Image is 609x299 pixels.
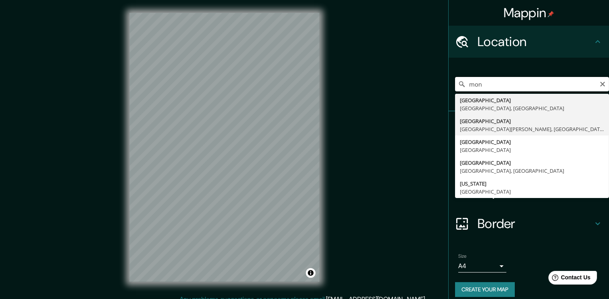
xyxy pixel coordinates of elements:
h4: Layout [477,184,593,200]
img: pin-icon.png [548,11,554,17]
input: Pick your city or area [455,77,609,91]
div: [US_STATE] [460,180,604,188]
h4: Border [477,216,593,232]
div: [GEOGRAPHIC_DATA] [460,96,604,104]
div: Location [449,26,609,58]
div: A4 [458,260,506,273]
h4: Mappin [504,5,554,21]
div: [GEOGRAPHIC_DATA], [GEOGRAPHIC_DATA] [460,104,604,112]
div: [GEOGRAPHIC_DATA] [460,146,604,154]
div: [GEOGRAPHIC_DATA], [GEOGRAPHIC_DATA] [460,167,604,175]
div: [GEOGRAPHIC_DATA] [460,117,604,125]
button: Clear [599,80,606,87]
div: [GEOGRAPHIC_DATA] [460,188,604,196]
h4: Location [477,34,593,50]
button: Toggle attribution [306,268,316,278]
iframe: Help widget launcher [538,268,600,290]
canvas: Map [129,13,320,282]
div: [GEOGRAPHIC_DATA] [460,138,604,146]
div: Border [449,208,609,240]
label: Size [458,253,467,260]
div: [GEOGRAPHIC_DATA] [460,159,604,167]
div: Style [449,143,609,176]
div: Pins [449,111,609,143]
div: Layout [449,176,609,208]
button: Create your map [455,282,515,297]
div: [GEOGRAPHIC_DATA][PERSON_NAME], [GEOGRAPHIC_DATA] [460,125,604,133]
